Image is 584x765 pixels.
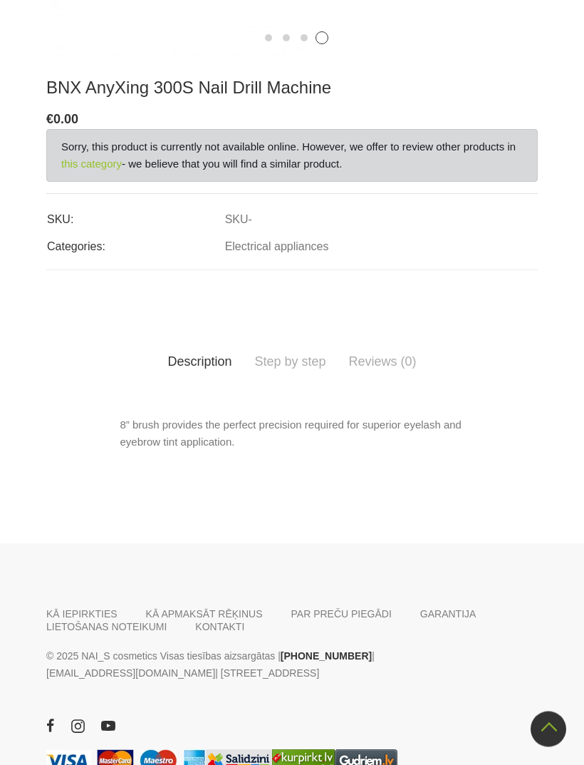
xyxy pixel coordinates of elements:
[53,113,78,127] span: 0.00
[120,417,464,451] p: 8” brush provides the perfect precision required for superior eyelash and eyebrow tint application.
[316,32,328,45] button: 4 of 4
[46,113,53,127] span: €
[46,229,224,256] td: Categories:
[46,665,215,682] a: [EMAIL_ADDRESS][DOMAIN_NAME]
[46,202,224,229] td: SKU:
[225,214,252,227] a: SKU-
[265,35,272,42] button: 1 of 4
[243,342,337,382] a: Step by step
[283,35,290,42] button: 2 of 4
[46,621,167,634] a: LIETOŠANAS NOTEIKUMI
[46,648,538,682] p: © 2025 NAI_S cosmetics Visas tiesības aizsargātas | | | [STREET_ADDRESS]
[146,608,263,621] a: KĀ APMAKSĀT RĒĶINUS
[195,621,244,634] a: KONTAKTI
[281,648,372,665] a: [PHONE_NUMBER]
[225,241,329,254] a: Electrical appliances
[156,342,243,382] a: Description
[291,608,392,621] a: PAR PREČU PIEGĀDI
[46,78,538,99] h3: BNX AnyXing 300S Nail Drill Machine
[338,342,428,382] a: Reviews (0)
[61,156,122,173] a: this category
[301,35,308,42] button: 3 of 4
[420,608,476,621] a: GARANTIJA
[46,608,118,621] a: KĀ IEPIRKTIES
[46,130,538,183] div: Sorry, this product is currently not available online. However, we offer to review other products...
